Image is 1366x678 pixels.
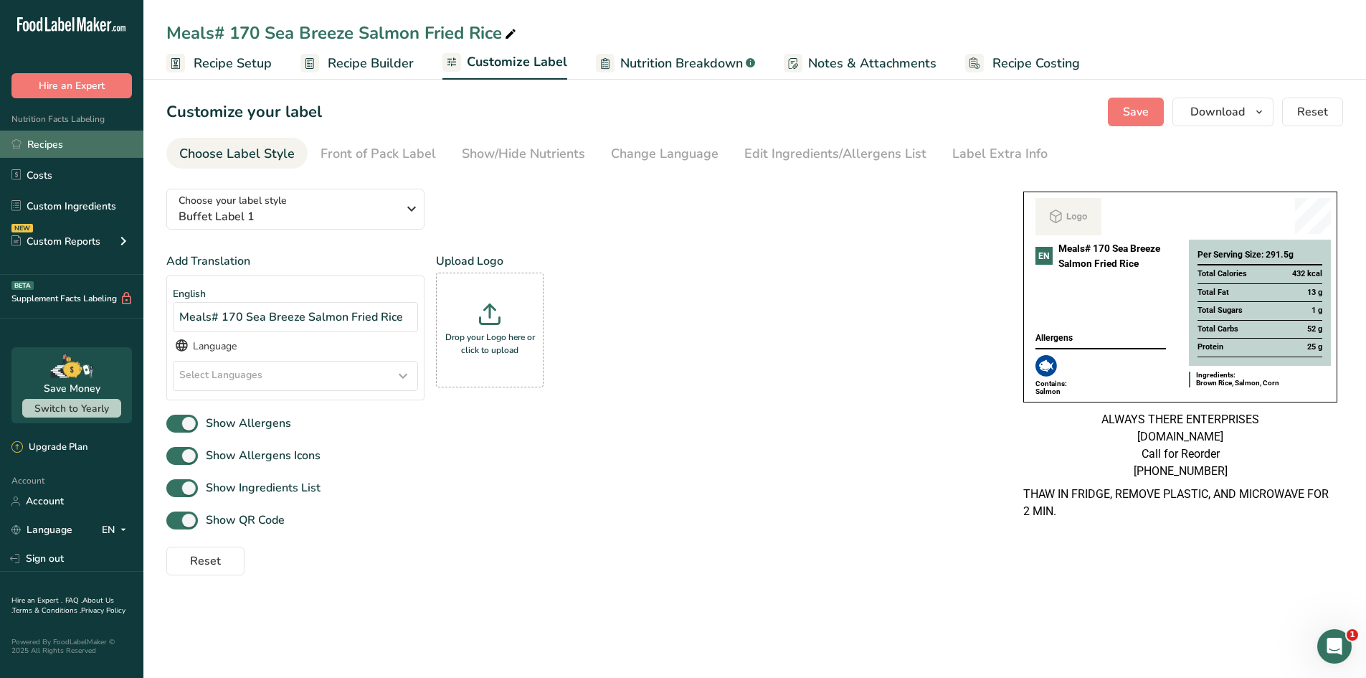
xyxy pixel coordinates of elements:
button: Switch to Yearly [22,399,121,418]
a: Recipe Setup [166,47,272,80]
a: Language [11,517,72,542]
a: Recipe Builder [300,47,414,80]
div: Salmon [1035,388,1177,396]
span: Show Ingredients List [198,479,321,496]
span: Recipe Costing [992,54,1080,73]
h1: Customize your label [166,100,322,124]
div: Powered By FoodLabelMaker © 2025 All Rights Reserved [11,638,132,655]
span: 13 g [1307,287,1322,299]
a: Notes & Attachments [784,47,936,80]
span: Show QR Code [198,512,285,529]
span: Protein [1197,342,1223,354]
div: Per Serving Size: 291.5g [1197,245,1322,265]
span: Recipe Builder [328,54,414,73]
div: Select Languages [174,362,417,390]
button: Choose your label style Buffet Label 1 [166,189,424,230]
a: Customize Label [442,46,567,80]
span: Total Sugars [1197,305,1243,317]
p: Drop your Logo here or click to upload [440,331,540,357]
a: Terms & Conditions . [12,606,81,616]
span: Contains: [1035,380,1067,387]
div: Custom Reports [11,234,100,249]
div: Meals# 170 Sea Breeze Salmon Fried Rice [173,302,418,332]
span: Total Calories [1197,268,1247,281]
div: Choose Label Style [179,144,295,164]
div: NEW [11,224,33,232]
a: Nutrition Breakdown [596,47,755,80]
span: Show Allergens [198,415,291,432]
div: Show/Hide Nutrients [462,144,585,164]
img: Salmon [1035,355,1057,377]
button: Download [1172,98,1273,126]
span: Choose your label style [179,193,287,208]
span: Notes & Attachments [808,54,936,73]
div: Front of Pack Label [321,144,436,164]
span: 25 g [1307,342,1322,354]
div: Language [173,338,418,355]
div: Upload Logo [436,253,544,387]
div: ALWAYS THERE ENTERPRISES [DOMAIN_NAME] Call for Reorder [PHONE_NUMBER] [1023,411,1337,480]
div: EN [102,522,132,539]
span: Show Allergens Icons [198,447,321,464]
span: Brown Rice, Salmon, Corn [1196,379,1279,387]
div: BETA [11,281,34,290]
button: Reset [166,547,245,575]
a: Recipe Costing [965,47,1080,80]
a: About Us . [11,595,114,616]
span: English [173,287,206,301]
button: Hire an Expert [11,73,132,98]
div: Edit Ingredients/Allergens List [744,144,926,164]
a: FAQ . [65,595,82,606]
span: Save [1123,103,1149,121]
div: Change Language [611,144,718,164]
div: Ingredients: [1196,372,1325,380]
span: Meals# 170 Sea Breeze Salmon Fried Rice [1058,241,1177,270]
a: Hire an Expert . [11,595,62,606]
a: Privacy Policy [81,606,125,616]
span: Download [1190,103,1245,121]
div: Label Extra Info [952,144,1048,164]
div: EN [1035,247,1053,264]
span: Switch to Yearly [34,402,109,415]
span: 432 kcal [1292,268,1322,281]
span: Recipe Setup [194,54,272,73]
span: Nutrition Breakdown [620,54,743,73]
span: Buffet Label 1 [179,208,397,225]
div: Upgrade Plan [11,441,87,455]
span: 1 [1347,629,1358,641]
button: Save [1108,98,1164,126]
span: 1 g [1312,305,1322,317]
button: Reset [1282,98,1343,126]
iframe: Intercom live chat [1317,629,1352,664]
div: Allergens [1035,331,1166,349]
span: Total Fat [1197,287,1229,299]
span: Reset [190,552,221,570]
div: Add Translation [166,253,424,400]
div: Meals# 170 Sea Breeze Salmon Fried Rice [166,20,519,46]
span: Reset [1297,103,1328,121]
span: 52 g [1307,324,1322,336]
span: Customize Label [467,52,567,72]
span: Total Carbs [1197,324,1238,336]
span: THAW IN FRIDGE, REMOVE PLASTIC, AND MICROWAVE FOR 2 MIN. [1023,487,1329,518]
div: Save Money [44,381,100,396]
